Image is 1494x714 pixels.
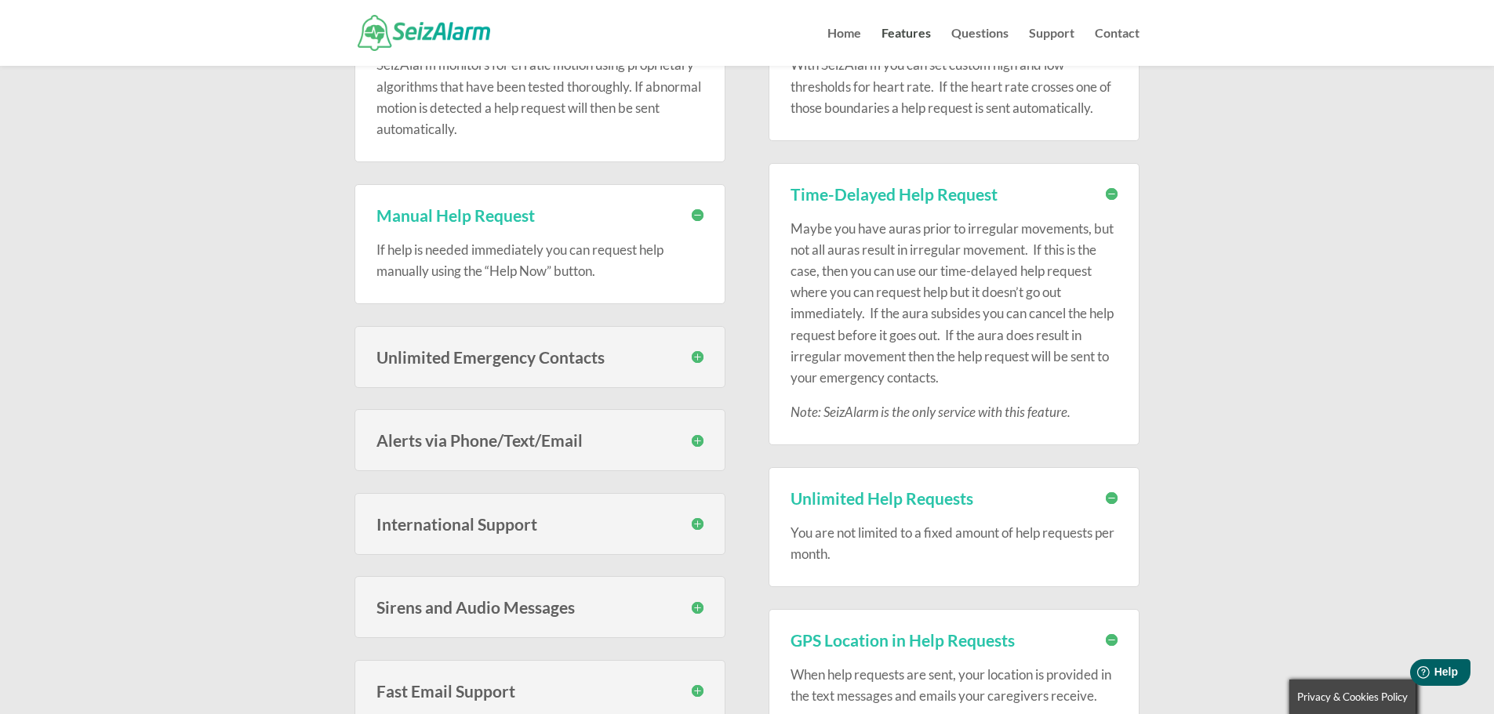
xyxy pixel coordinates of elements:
p: You are not limited to a fixed amount of help requests per month. [791,522,1118,564]
h3: Alerts via Phone/Text/Email [376,432,703,448]
iframe: Help widget launcher [1354,653,1477,697]
a: Features [881,27,931,66]
p: SeizAlarm monitors for erratic motion using proprietary algorithms that have been tested thorough... [376,54,703,140]
h3: International Support [376,516,703,532]
h3: Fast Email Support [376,683,703,699]
h3: Time-Delayed Help Request [791,186,1118,202]
p: With SeizAlarm you can set custom high and low thresholds for heart rate. If the heart rate cross... [791,54,1118,118]
a: Home [827,27,861,66]
p: If help is needed immediately you can request help manually using the “Help Now” button. [376,239,703,281]
p: Maybe you have auras prior to irregular movements, but not all auras result in irregular movement... [791,218,1118,402]
h3: Manual Help Request [376,207,703,223]
h3: GPS Location in Help Requests [791,632,1118,648]
span: Privacy & Cookies Policy [1297,690,1408,703]
h3: Sirens and Audio Messages [376,599,703,615]
a: Contact [1095,27,1140,66]
a: Support [1029,27,1074,66]
a: Questions [951,27,1009,66]
h3: Unlimited Emergency Contacts [376,349,703,365]
img: SeizAlarm [358,15,490,50]
p: When help requests are sent, your location is provided in the text messages and emails your careg... [791,664,1118,706]
h3: Unlimited Help Requests [791,490,1118,506]
em: Note: SeizAlarm is the only service with this feature. [791,404,1071,420]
